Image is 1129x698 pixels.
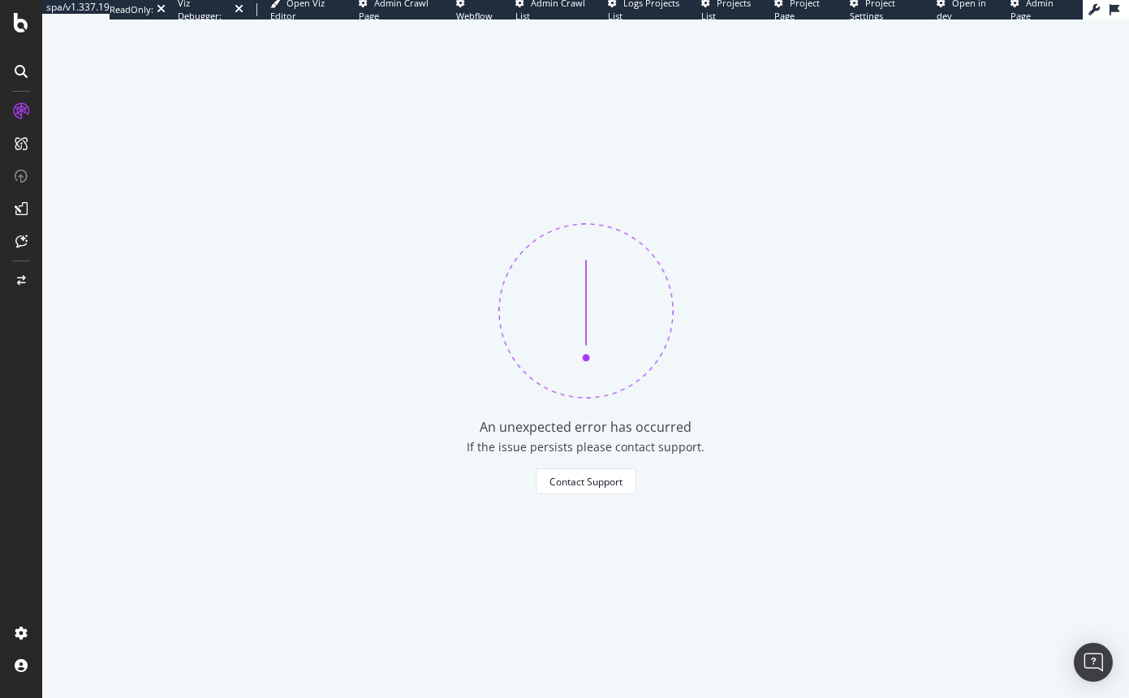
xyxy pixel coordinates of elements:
[536,468,636,494] button: Contact Support
[549,475,623,489] div: Contact Support
[498,223,674,399] img: 370bne1z.png
[480,418,692,437] div: An unexpected error has occurred
[456,10,493,22] span: Webflow
[467,439,705,455] div: If the issue persists please contact support.
[1074,643,1113,682] div: Open Intercom Messenger
[110,3,153,16] div: ReadOnly:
